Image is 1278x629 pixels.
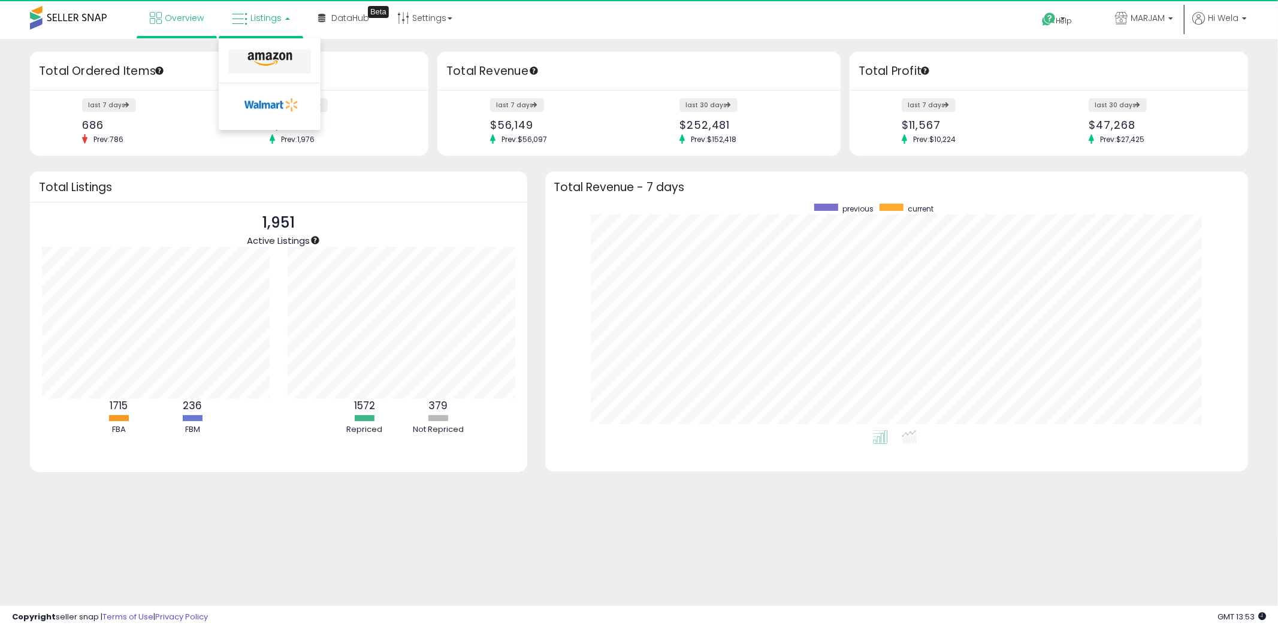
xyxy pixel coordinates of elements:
[490,98,544,112] label: last 7 days
[842,204,874,214] span: previous
[907,134,962,144] span: Prev: $10,224
[1094,134,1150,144] span: Prev: $27,425
[331,12,369,24] span: DataHub
[679,98,738,112] label: last 30 days
[154,65,165,76] div: Tooltip anchor
[250,12,282,24] span: Listings
[87,134,129,144] span: Prev: 786
[82,98,136,112] label: last 7 days
[554,183,1239,192] h3: Total Revenue - 7 days
[1089,119,1226,131] div: $47,268
[82,119,220,131] div: 686
[859,63,1239,80] h3: Total Profit
[247,211,310,234] p: 1,951
[110,398,128,413] b: 1715
[902,119,1040,131] div: $11,567
[368,6,389,18] div: Tooltip anchor
[156,424,228,436] div: FBM
[1089,98,1147,112] label: last 30 days
[402,424,474,436] div: Not Repriced
[679,119,820,131] div: $252,481
[1131,12,1165,24] span: MARJAM
[496,134,553,144] span: Prev: $56,097
[685,134,742,144] span: Prev: $152,418
[165,12,204,24] span: Overview
[1208,12,1238,24] span: Hi Wela
[354,398,375,413] b: 1572
[1041,12,1056,27] i: Get Help
[39,183,518,192] h3: Total Listings
[275,134,321,144] span: Prev: 1,976
[270,119,407,131] div: 3,274
[1056,16,1072,26] span: Help
[247,234,310,247] span: Active Listings
[920,65,930,76] div: Tooltip anchor
[902,98,956,112] label: last 7 days
[908,204,933,214] span: current
[1032,3,1096,39] a: Help
[183,398,202,413] b: 236
[310,235,321,246] div: Tooltip anchor
[328,424,400,436] div: Repriced
[39,63,419,80] h3: Total Ordered Items
[446,63,832,80] h3: Total Revenue
[428,398,448,413] b: 379
[490,119,630,131] div: $56,149
[528,65,539,76] div: Tooltip anchor
[83,424,155,436] div: FBA
[1192,12,1247,39] a: Hi Wela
